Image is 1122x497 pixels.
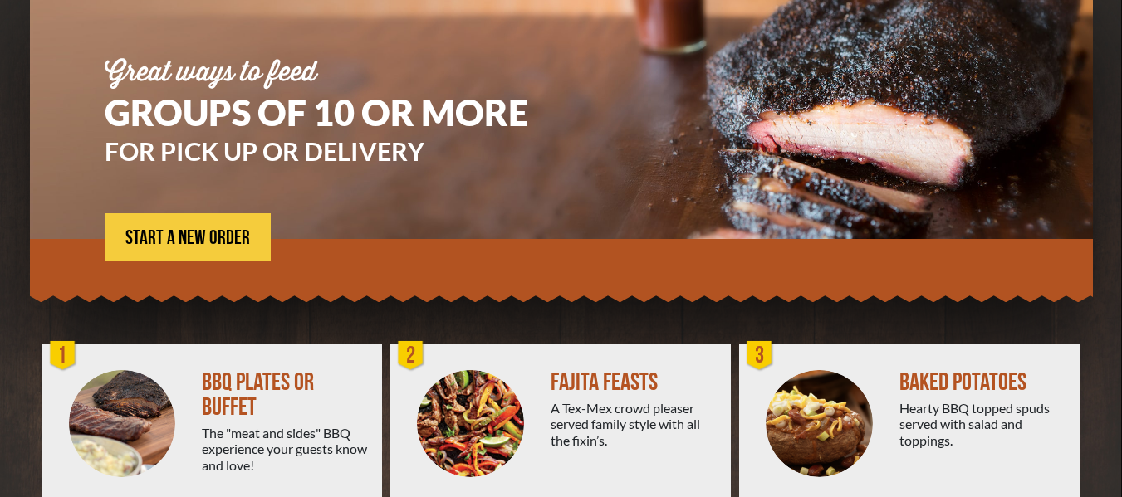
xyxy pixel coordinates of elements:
[743,339,777,373] div: 3
[105,139,578,163] h3: FOR PICK UP OR DELIVERY
[551,370,718,395] div: FAJITA FEASTS
[394,339,428,373] div: 2
[899,370,1066,395] div: BAKED POTATOES
[105,60,578,86] div: Great ways to feed
[766,370,873,477] img: PEJ-Baked-Potato.png
[899,400,1066,448] div: Hearty BBQ topped spuds served with salad and toppings.
[105,213,271,261] a: START A NEW ORDER
[105,95,578,130] h1: GROUPS OF 10 OR MORE
[551,400,718,448] div: A Tex-Mex crowd pleaser served family style with all the fixin’s.
[47,339,80,373] div: 1
[125,228,250,248] span: START A NEW ORDER
[69,370,176,477] img: PEJ-BBQ-Buffet.png
[417,370,524,477] img: PEJ-Fajitas.png
[202,370,369,420] div: BBQ PLATES OR BUFFET
[202,425,369,473] div: The "meat and sides" BBQ experience your guests know and love!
